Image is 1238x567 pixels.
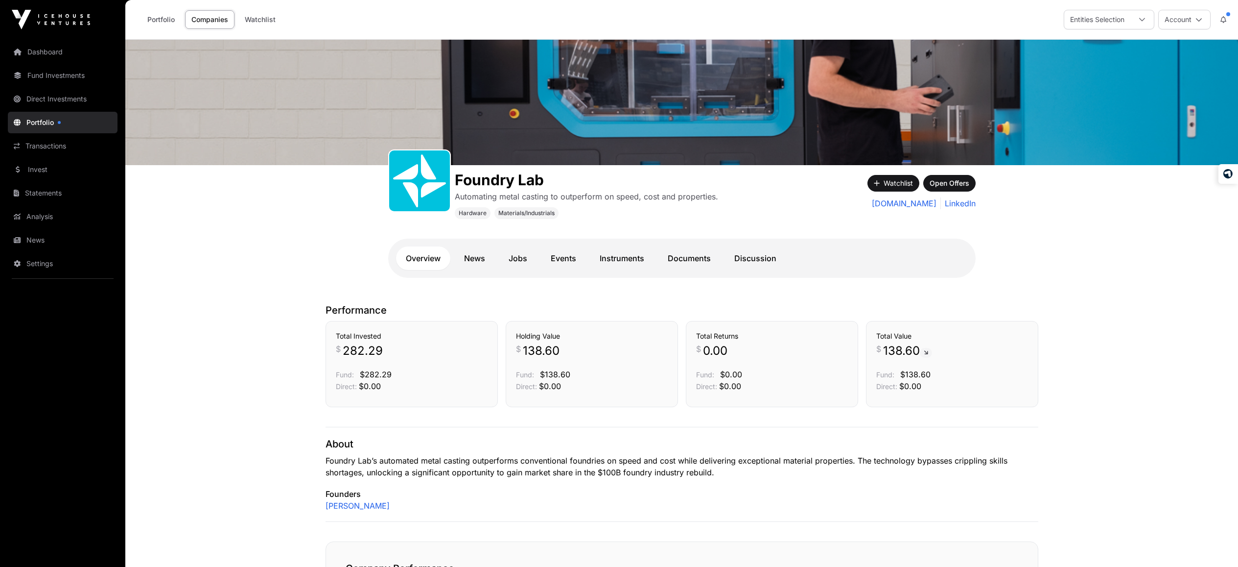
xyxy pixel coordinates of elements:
[8,112,117,133] a: Portfolio
[872,197,936,209] a: [DOMAIN_NAME]
[899,381,921,391] span: $0.00
[326,437,1038,451] p: About
[658,247,721,270] a: Documents
[1158,10,1211,29] button: Account
[326,303,1038,317] p: Performance
[516,343,521,355] span: $
[516,370,534,379] span: Fund:
[516,331,668,341] h3: Holding Value
[396,247,968,270] nav: Tabs
[8,229,117,251] a: News
[590,247,654,270] a: Instruments
[499,247,537,270] a: Jobs
[8,182,117,204] a: Statements
[455,171,718,189] h1: Foundry Lab
[867,175,919,192] button: Watchlist
[326,488,1038,500] p: Founders
[541,247,586,270] a: Events
[876,331,1028,341] h3: Total Value
[719,381,741,391] span: $0.00
[8,206,117,227] a: Analysis
[12,10,90,29] img: Icehouse Ventures Logo
[8,253,117,274] a: Settings
[883,343,932,359] span: 138.60
[8,135,117,157] a: Transactions
[720,370,742,379] span: $0.00
[940,197,976,209] a: LinkedIn
[455,191,718,202] p: Automating metal casting to outperform on speed, cost and properties.
[930,178,969,188] span: Open Offers
[923,175,976,192] button: Open Offers
[141,10,181,29] a: Portfolio
[336,370,354,379] span: Fund:
[8,41,117,63] a: Dashboard
[900,370,931,379] span: $138.60
[326,455,1038,478] p: Foundry Lab’s automated metal casting outperforms conventional foundries on speed and cost while ...
[516,382,537,391] span: Direct:
[539,381,561,391] span: $0.00
[336,331,488,341] h3: Total Invested
[459,209,487,217] span: Hardware
[343,343,383,359] span: 282.29
[360,370,392,379] span: $282.29
[238,10,282,29] a: Watchlist
[876,382,897,391] span: Direct:
[696,382,717,391] span: Direct:
[876,370,894,379] span: Fund:
[696,343,701,355] span: $
[876,343,881,355] span: $
[336,382,357,391] span: Direct:
[8,88,117,110] a: Direct Investments
[454,247,495,270] a: News
[696,331,848,341] h3: Total Returns
[326,500,390,512] a: [PERSON_NAME]
[498,209,555,217] span: Materials/Industrials
[393,154,446,207] img: Factor-favicon.svg
[1064,10,1130,29] div: Entities Selection
[703,343,727,359] span: 0.00
[923,181,976,191] a: Open Offers
[185,10,234,29] a: Companies
[359,381,381,391] span: $0.00
[8,159,117,180] a: Invest
[696,370,714,379] span: Fund:
[336,343,341,355] span: $
[724,247,786,270] a: Discussion
[1189,520,1238,567] iframe: Chat Widget
[540,370,570,379] span: $138.60
[523,343,560,359] span: 138.60
[125,40,1238,165] img: Foundry Lab
[396,247,450,270] a: Overview
[8,65,117,86] a: Fund Investments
